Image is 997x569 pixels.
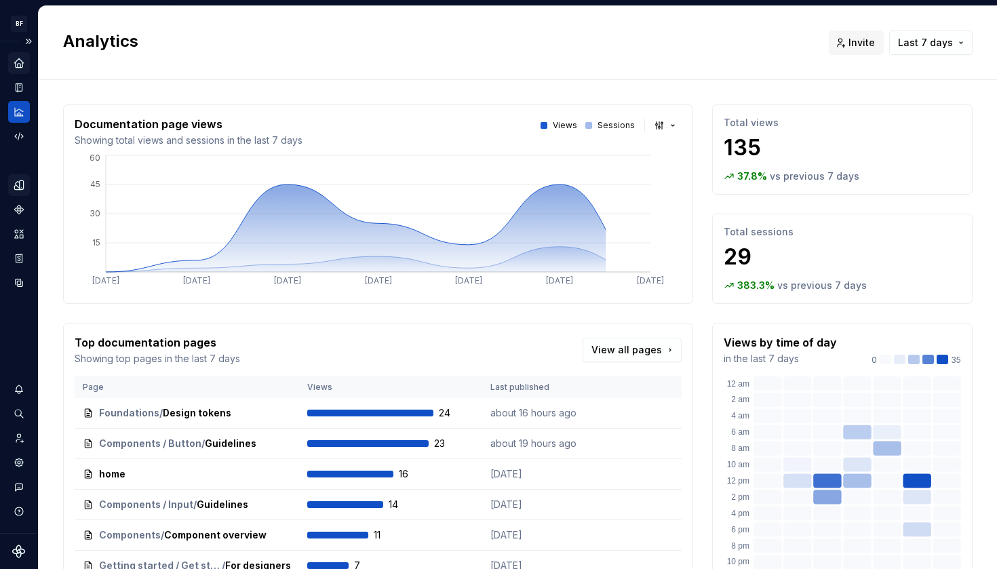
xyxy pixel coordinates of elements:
th: Last published [482,376,600,398]
button: Last 7 days [889,31,973,55]
a: Assets [8,223,30,245]
tspan: 15 [92,237,100,248]
span: Guidelines [197,498,248,511]
p: Showing top pages in the last 7 days [75,352,240,366]
div: Invite team [8,427,30,449]
p: in the last 7 days [724,352,837,366]
span: / [161,528,164,542]
p: Views by time of day [724,334,837,351]
span: 24 [439,406,474,420]
a: Analytics [8,101,30,123]
p: vs previous 7 days [770,170,859,183]
p: [DATE] [490,498,592,511]
a: View all pages [583,338,682,362]
span: Design tokens [163,406,231,420]
a: Data sources [8,272,30,294]
text: 10 pm [727,557,749,566]
h2: Analytics [63,31,813,52]
tspan: 60 [90,153,100,163]
p: [DATE] [490,467,592,481]
span: / [193,498,197,511]
text: 12 am [727,379,749,389]
span: / [159,406,163,420]
tspan: [DATE] [455,275,482,286]
text: 8 am [731,444,749,453]
text: 6 am [731,427,749,437]
p: 29 [724,243,961,271]
span: Last 7 days [898,36,953,50]
p: 135 [724,134,961,161]
p: 37.8 % [737,170,767,183]
button: Invite [829,31,884,55]
div: BF [11,16,27,32]
a: Settings [8,452,30,473]
p: Showing total views and sessions in the last 7 days [75,134,302,147]
button: Expand sidebar [19,32,38,51]
p: Sessions [598,120,635,131]
tspan: [DATE] [183,275,210,286]
text: 6 pm [731,525,749,534]
span: home [99,467,125,481]
a: Components [8,199,30,220]
p: Documentation page views [75,116,302,132]
p: about 16 hours ago [490,406,592,420]
span: 23 [434,437,469,450]
text: 10 am [727,460,749,469]
tspan: [DATE] [365,275,392,286]
a: Documentation [8,77,30,98]
button: Contact support [8,476,30,498]
p: 0 [872,355,877,366]
a: Home [8,52,30,74]
a: Design tokens [8,174,30,196]
div: Notifications [8,378,30,400]
p: about 19 hours ago [490,437,592,450]
tspan: 30 [90,208,100,218]
a: Supernova Logo [12,545,26,558]
span: Foundations [99,406,159,420]
span: Component overview [164,528,267,542]
span: Invite [848,36,875,50]
tspan: [DATE] [274,275,301,286]
span: View all pages [591,343,662,357]
tspan: [DATE] [92,275,119,286]
span: Components [99,528,161,542]
a: Storybook stories [8,248,30,269]
p: vs previous 7 days [777,279,867,292]
button: Search ⌘K [8,403,30,425]
span: 16 [399,467,434,481]
tspan: [DATE] [546,275,573,286]
th: Views [299,376,482,398]
span: 14 [389,498,424,511]
text: 12 pm [727,476,749,486]
p: Total views [724,116,961,130]
text: 4 pm [731,509,749,518]
span: Guidelines [205,437,256,450]
span: / [201,437,205,450]
th: Page [75,376,299,398]
tspan: [DATE] [637,275,664,286]
span: 11 [374,528,409,542]
text: 8 pm [731,541,749,551]
text: 2 am [731,395,749,404]
span: Components / Input [99,498,193,511]
text: 2 pm [731,492,749,502]
div: Code automation [8,125,30,147]
span: Components / Button [99,437,201,450]
p: Views [553,120,577,131]
button: BF [3,9,35,38]
p: Top documentation pages [75,334,240,351]
p: Total sessions [724,225,961,239]
tspan: 45 [90,179,100,189]
p: 383.3 % [737,279,775,292]
div: 35 [872,355,961,366]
